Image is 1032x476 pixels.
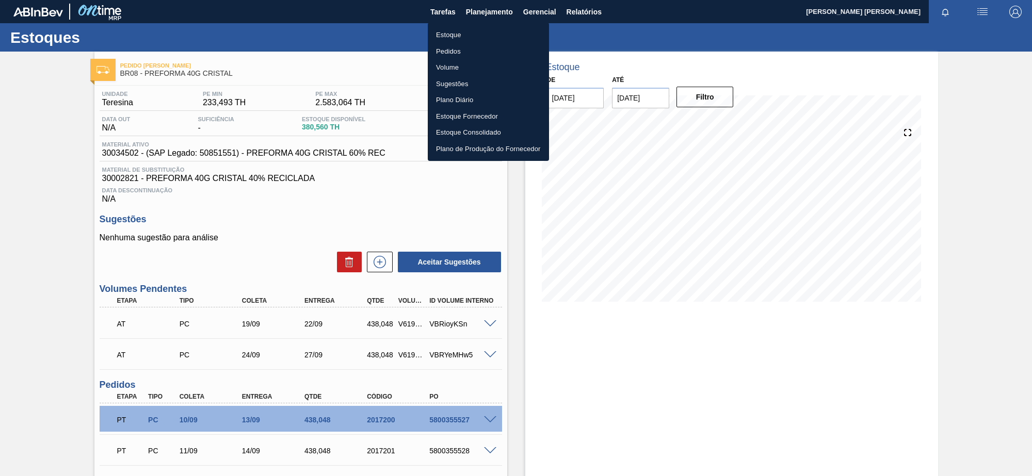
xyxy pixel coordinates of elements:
a: Plano Diário [428,92,549,108]
a: Estoque [428,27,549,43]
a: Pedidos [428,43,549,60]
a: Estoque Fornecedor [428,108,549,125]
a: Volume [428,59,549,76]
a: Sugestões [428,76,549,92]
a: Estoque Consolidado [428,124,549,141]
a: Plano de Produção do Fornecedor [428,141,549,157]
